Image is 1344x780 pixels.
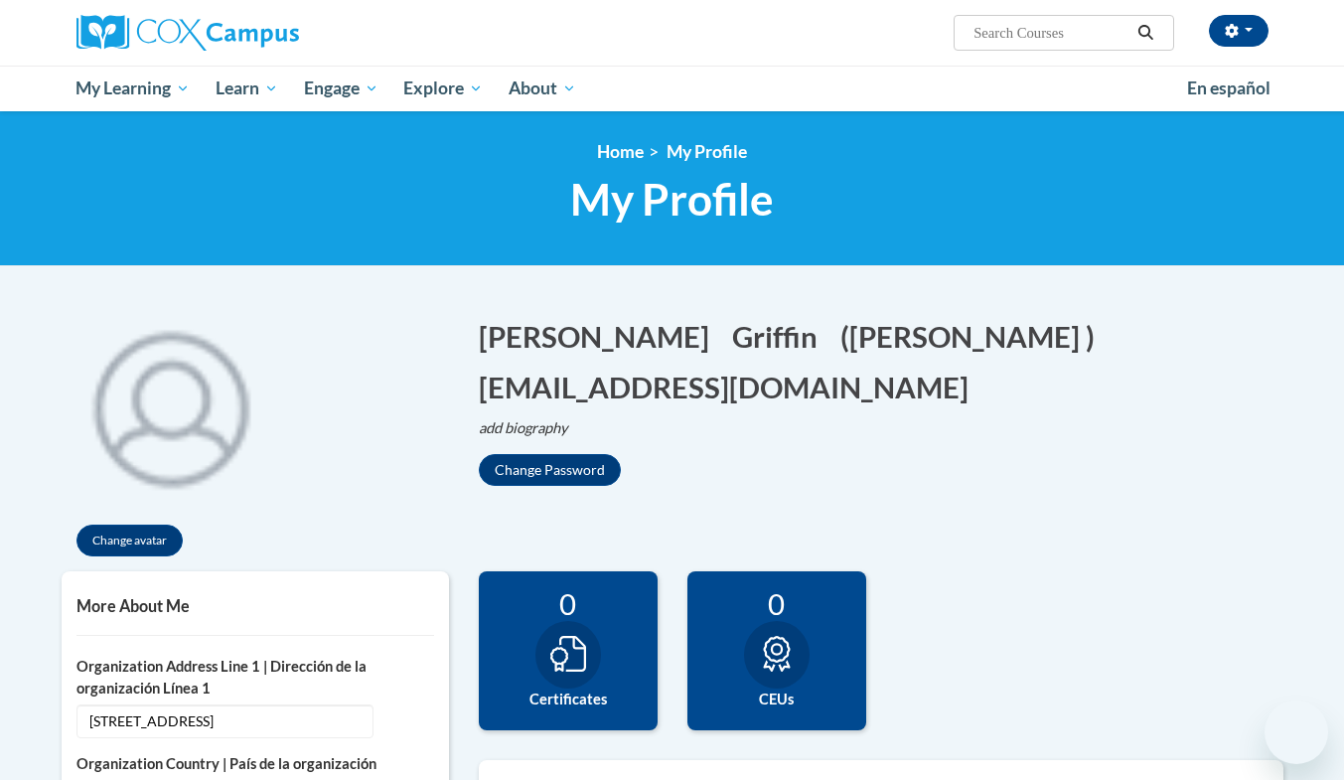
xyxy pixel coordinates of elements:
[64,66,204,111] a: My Learning
[291,66,391,111] a: Engage
[509,77,576,100] span: About
[216,77,278,100] span: Learn
[62,296,280,515] div: Click to change the profile picture
[76,753,434,775] label: Organization Country | País de la organización
[76,525,183,556] button: Change avatar
[1265,701,1328,764] iframe: Button to launch messaging window
[76,15,299,51] img: Cox Campus
[47,66,1298,111] div: Main menu
[702,689,851,710] label: CEUs
[479,367,981,407] button: Edit email address
[403,77,483,100] span: Explore
[203,66,291,111] a: Learn
[494,689,643,710] label: Certificates
[1187,78,1270,98] span: En español
[76,656,434,700] label: Organization Address Line 1 | Dirección de la organización Línea 1
[1209,15,1269,47] button: Account Settings
[479,316,722,357] button: Edit first name
[494,586,643,621] div: 0
[732,316,830,357] button: Edit last name
[479,419,568,436] i: add biography
[496,66,589,111] a: About
[479,454,621,486] button: Change Password
[76,704,373,738] span: [STREET_ADDRESS]
[667,141,747,162] span: My Profile
[1174,68,1283,109] a: En español
[479,417,584,439] button: Edit biography
[62,296,280,515] img: profile avatar
[597,141,644,162] a: Home
[75,77,190,100] span: My Learning
[76,596,434,615] h5: More About Me
[304,77,378,100] span: Engage
[702,586,851,621] div: 0
[570,173,774,226] span: My Profile
[840,316,1108,357] button: Edit screen name
[1130,21,1160,45] button: Search
[971,21,1130,45] input: Search Courses
[390,66,496,111] a: Explore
